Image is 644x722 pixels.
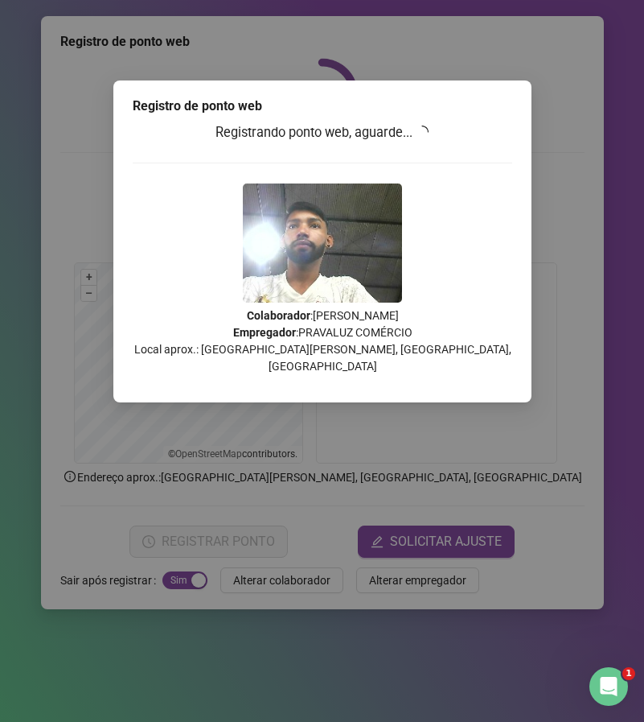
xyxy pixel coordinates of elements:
iframe: Intercom live chat [589,667,628,706]
strong: Empregador [232,326,295,339]
span: loading [416,126,429,138]
p: : [PERSON_NAME] : PRAVALUZ COMÉRCIO Local aprox.: [GEOGRAPHIC_DATA][PERSON_NAME], [GEOGRAPHIC_DAT... [133,307,512,375]
img: 9k= [243,184,402,303]
span: 1 [622,667,635,680]
div: Registro de ponto web [133,97,512,116]
strong: Colaborador [246,309,310,322]
h3: Registrando ponto web, aguarde... [133,122,512,143]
